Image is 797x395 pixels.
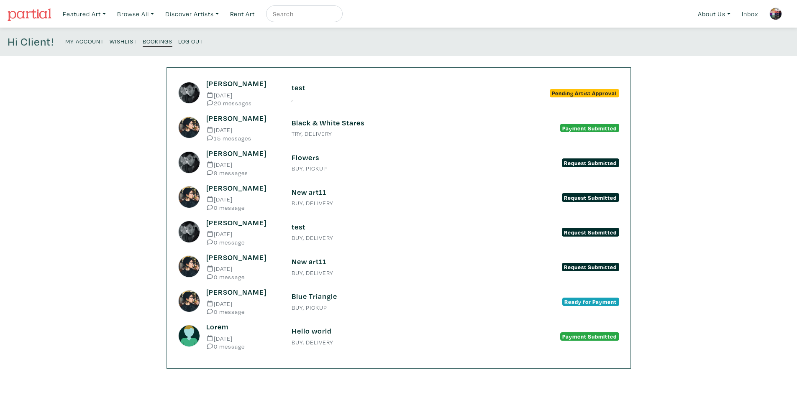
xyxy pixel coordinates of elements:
[562,263,619,271] span: Request Submitted
[560,332,619,341] span: Payment Submitted
[694,5,734,23] a: About Us
[178,322,619,349] a: Lorem [DATE] 0 message Hello world BUY, DELIVERY Payment Submitted
[226,5,259,23] a: Rent Art
[206,239,279,245] small: 0 message
[292,153,506,162] h6: Flowers
[178,35,203,46] a: Log Out
[292,131,506,137] small: TRY, DELIVERY
[178,255,200,278] img: phpThumb.php
[143,37,172,45] small: Bookings
[562,228,619,236] span: Request Submitted
[292,235,506,241] small: BUY, DELIVERY
[206,135,279,141] small: 15 messages
[206,196,279,202] small: [DATE]
[292,326,506,336] h6: Hello world
[206,335,279,341] small: [DATE]
[562,193,619,201] span: Request Submitted
[206,253,279,262] h6: [PERSON_NAME]
[550,89,619,97] span: Pending Artist Approval
[8,35,54,48] h4: Hi Client!
[206,183,279,193] h6: [PERSON_NAME]
[206,301,279,307] small: [DATE]
[178,149,619,176] a: [PERSON_NAME] [DATE] 9 messages Flowers BUY, PICKUP Request Submitted
[178,37,203,45] small: Log Out
[178,290,200,312] img: phpThumb.php
[206,79,279,88] h6: [PERSON_NAME]
[206,322,279,331] h6: Lorem
[769,8,782,20] img: phpThumb.php
[292,339,506,345] small: BUY, DELIVERY
[178,183,619,211] a: [PERSON_NAME] [DATE] 0 message New art11 BUY, DELIVERY Request Submitted
[178,186,200,208] img: phpThumb.php
[113,5,158,23] a: Browse All
[110,37,137,45] small: Wishlist
[292,222,506,232] h6: test
[178,253,619,280] a: [PERSON_NAME] [DATE] 0 message New art11 BUY, DELIVERY Request Submitted
[206,100,279,106] small: 20 messages
[562,298,619,306] span: Ready for Payment
[178,218,619,245] a: [PERSON_NAME] [DATE] 0 message test BUY, DELIVERY Request Submitted
[206,127,279,133] small: [DATE]
[292,96,506,102] small: ,
[178,79,619,106] a: [PERSON_NAME] [DATE] 20 messages test , Pending Artist Approval
[110,35,137,46] a: Wishlist
[65,37,104,45] small: My Account
[178,82,200,104] img: phpThumb.php
[178,151,200,173] img: phpThumb.php
[178,325,200,347] img: avatar.png
[178,288,619,315] a: [PERSON_NAME] [DATE] 0 message Blue Triangle BUY, PICKUP Ready for Payment
[292,270,506,276] small: BUY, DELIVERY
[292,83,506,92] h6: test
[292,305,506,311] small: BUY, PICKUP
[206,274,279,280] small: 0 message
[738,5,762,23] a: Inbox
[560,124,619,132] span: Payment Submitted
[206,343,279,349] small: 0 message
[206,288,279,297] h6: [PERSON_NAME]
[206,218,279,227] h6: [PERSON_NAME]
[292,188,506,197] h6: New art11
[206,231,279,237] small: [DATE]
[292,118,506,127] h6: Black & White Stares
[206,92,279,98] small: [DATE]
[272,9,335,19] input: Search
[292,200,506,206] small: BUY, DELIVERY
[206,114,279,123] h6: [PERSON_NAME]
[65,35,104,46] a: My Account
[178,117,200,139] img: phpThumb.php
[178,221,200,243] img: phpThumb.php
[562,158,619,167] span: Request Submitted
[178,114,619,141] a: [PERSON_NAME] [DATE] 15 messages Black & White Stares TRY, DELIVERY Payment Submitted
[206,308,279,315] small: 0 message
[206,204,279,211] small: 0 message
[59,5,110,23] a: Featured Art
[292,257,506,266] h6: New art11
[206,149,279,158] h6: [PERSON_NAME]
[206,170,279,176] small: 9 messages
[143,35,172,47] a: Bookings
[206,265,279,272] small: [DATE]
[206,161,279,168] small: [DATE]
[292,292,506,301] h6: Blue Triangle
[292,166,506,171] small: BUY, PICKUP
[161,5,223,23] a: Discover Artists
